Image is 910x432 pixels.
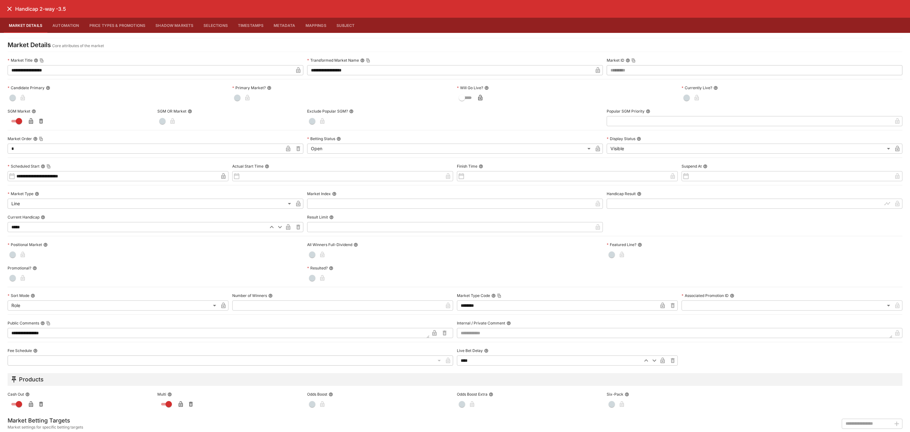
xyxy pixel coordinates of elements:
[39,137,43,141] button: Copy To Clipboard
[366,58,370,63] button: Copy To Clipboard
[491,293,496,298] button: Market Type CodeCopy To Clipboard
[329,392,333,397] button: Odds Boost
[39,58,44,63] button: Copy To Clipboard
[457,164,477,169] p: Finish Time
[46,164,51,169] button: Copy To Clipboard
[457,348,483,353] p: Live Bet Delay
[300,18,331,33] button: Mappings
[607,392,623,397] p: Six-Pack
[457,392,488,397] p: Odds Boost Extra
[307,108,348,114] p: Exclude Popular SGM?
[307,214,328,220] p: Result Limit
[484,349,488,353] button: Live Bet Delay
[607,242,636,247] p: Featured Line?
[150,18,198,33] button: Shadow Markets
[730,293,734,298] button: Associated Promotion ID
[15,6,66,12] h6: Handicap 2-way -3.5
[713,86,718,90] button: Currently Live?
[607,108,645,114] p: Popular SGM Priority
[607,58,624,63] p: Market ID
[637,192,641,196] button: Handicap Result
[33,266,37,270] button: Promotional?
[307,191,331,196] p: Market Index
[337,137,341,141] button: Betting Status
[457,293,490,298] p: Market Type Code
[268,293,273,298] button: Number of Winners
[31,293,35,298] button: Sort Mode
[354,243,358,247] button: All Winners Full-Dividend
[479,164,483,169] button: Finish Time
[8,85,45,90] p: Candidate Primary
[8,199,293,209] div: Line
[157,108,186,114] p: SGM OR Market
[188,109,192,114] button: SGM OR Market
[607,136,635,141] p: Display Status
[507,321,511,325] button: Internal / Private Comment
[8,424,83,430] span: Market settings for specific betting targets
[35,192,39,196] button: Market Type
[232,85,266,90] p: Primary Market?
[25,392,30,397] button: Cash Out
[307,242,352,247] p: All Winners Full-Dividend
[682,293,729,298] p: Associated Promotion ID
[8,58,33,63] p: Market Title
[8,300,218,311] div: Role
[233,18,269,33] button: Timestamps
[484,86,489,90] button: Will Go Live?
[8,265,31,271] p: Promotional?
[232,293,267,298] p: Number of Winners
[232,164,264,169] p: Actual Start Time
[157,392,166,397] p: Multi
[332,192,337,196] button: Market Index
[631,58,636,63] button: Copy To Clipboard
[360,58,365,63] button: Transformed Market NameCopy To Clipboard
[682,85,712,90] p: Currently Live?
[8,417,83,424] h5: Market Betting Targets
[8,392,24,397] p: Cash Out
[329,215,334,219] button: Result Limit
[8,108,30,114] p: SGM Market
[637,137,641,141] button: Display Status
[331,18,360,33] button: Subject
[34,58,38,63] button: Market TitleCopy To Clipboard
[33,137,38,141] button: Market OrderCopy To Clipboard
[457,85,483,90] p: Will Go Live?
[46,86,50,90] button: Candidate Primary
[32,109,36,114] button: SGM Market
[19,376,44,383] h5: Products
[349,109,354,114] button: Exclude Popular SGM?
[489,392,493,397] button: Odds Boost Extra
[8,293,29,298] p: Sort Mode
[607,191,636,196] p: Handicap Result
[267,86,271,90] button: Primary Market?
[47,18,84,33] button: Automation
[41,164,45,169] button: Scheduled StartCopy To Clipboard
[638,243,642,247] button: Featured Line?
[497,293,501,298] button: Copy To Clipboard
[625,392,629,397] button: Six-Pack
[43,243,48,247] button: Positional Market
[41,215,45,219] button: Current Handicap
[8,214,39,220] p: Current Handicap
[646,109,650,114] button: Popular SGM Priority
[626,58,630,63] button: Market IDCopy To Clipboard
[682,164,702,169] p: Suspend At
[269,18,300,33] button: Metadata
[8,41,51,49] h4: Market Details
[607,144,892,154] div: Visible
[8,348,32,353] p: Fee Schedule
[8,320,39,326] p: Public Comments
[4,18,47,33] button: Market Details
[8,242,42,247] p: Positional Market
[4,3,15,15] button: close
[84,18,151,33] button: Price Types & Promotions
[307,392,327,397] p: Odds Boost
[8,191,33,196] p: Market Type
[198,18,233,33] button: Selections
[40,321,45,325] button: Public CommentsCopy To Clipboard
[307,265,328,271] p: Resulted?
[457,320,505,326] p: Internal / Private Comment
[52,43,104,49] p: Core attributes of the market
[307,144,593,154] div: Open
[8,136,32,141] p: Market Order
